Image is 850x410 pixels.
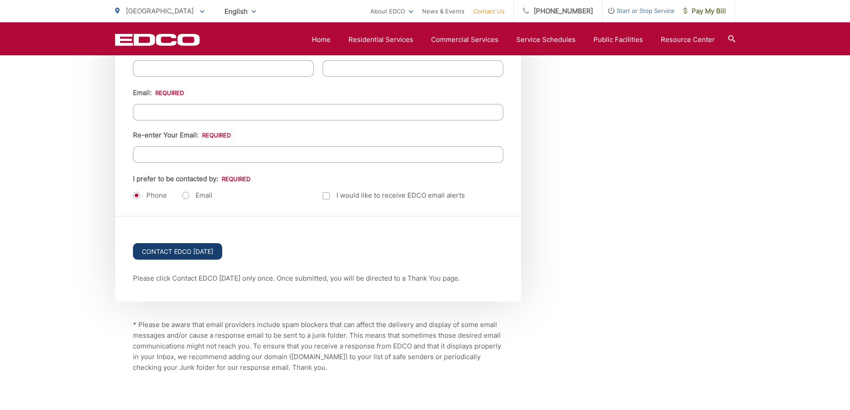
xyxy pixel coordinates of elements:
label: Re-enter Your Email: [133,131,231,139]
label: I would like to receive EDCO email alerts [323,190,465,201]
a: Service Schedules [516,34,576,45]
a: Residential Services [348,34,413,45]
label: Email [182,191,212,200]
span: English [218,4,263,19]
p: * Please be aware that email providers include spam blockers that can affect the delivery and dis... [133,319,503,373]
a: Commercial Services [431,34,498,45]
span: Pay My Bill [684,6,726,17]
a: EDCD logo. Return to the homepage. [115,33,200,46]
p: Please click Contact EDCO [DATE] only once. Once submitted, you will be directed to a Thank You p... [133,273,503,284]
label: I prefer to be contacted by: [133,175,250,183]
span: [GEOGRAPHIC_DATA] [126,7,194,15]
label: Email: [133,89,184,97]
a: Contact Us [473,6,505,17]
a: About EDCO [370,6,413,17]
a: Resource Center [661,34,715,45]
a: Home [312,34,331,45]
input: Contact EDCO [DATE] [133,243,222,260]
label: Phone [133,191,167,200]
a: Public Facilities [593,34,643,45]
a: News & Events [422,6,464,17]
